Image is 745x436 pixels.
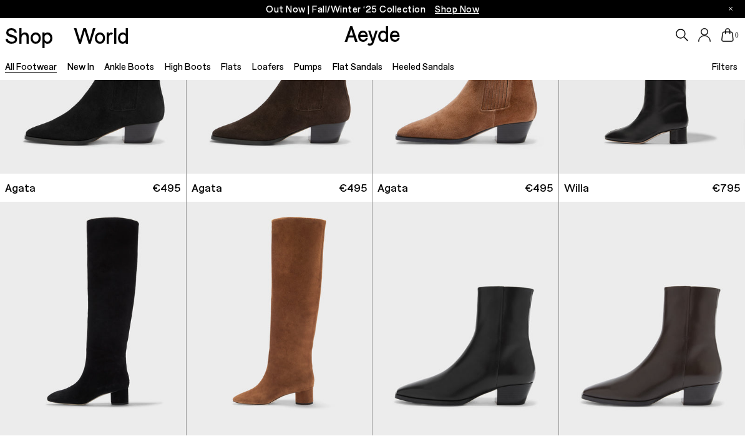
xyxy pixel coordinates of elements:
[5,25,53,47] a: Shop
[372,174,558,202] a: Agata €495
[74,25,129,47] a: World
[294,61,322,72] a: Pumps
[187,202,372,436] img: Willa Suede Knee-High Boots
[712,61,738,72] span: Filters
[344,21,401,47] a: Aeyde
[104,61,154,72] a: Ankle Boots
[5,181,36,196] span: Agata
[721,29,734,42] a: 0
[187,174,372,202] a: Agata €495
[5,61,57,72] a: All Footwear
[525,181,553,196] span: €495
[333,61,382,72] a: Flat Sandals
[372,202,558,436] img: Baba Pointed Cowboy Boots
[252,61,284,72] a: Loafers
[392,61,454,72] a: Heeled Sandals
[712,181,740,196] span: €795
[221,61,241,72] a: Flats
[192,181,222,196] span: Agata
[564,181,589,196] span: Willa
[165,61,211,72] a: High Boots
[339,181,367,196] span: €495
[734,32,740,39] span: 0
[435,4,479,15] span: Navigate to /collections/new-in
[67,61,94,72] a: New In
[377,181,408,196] span: Agata
[266,2,479,17] p: Out Now | Fall/Winter ‘25 Collection
[152,181,180,196] span: €495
